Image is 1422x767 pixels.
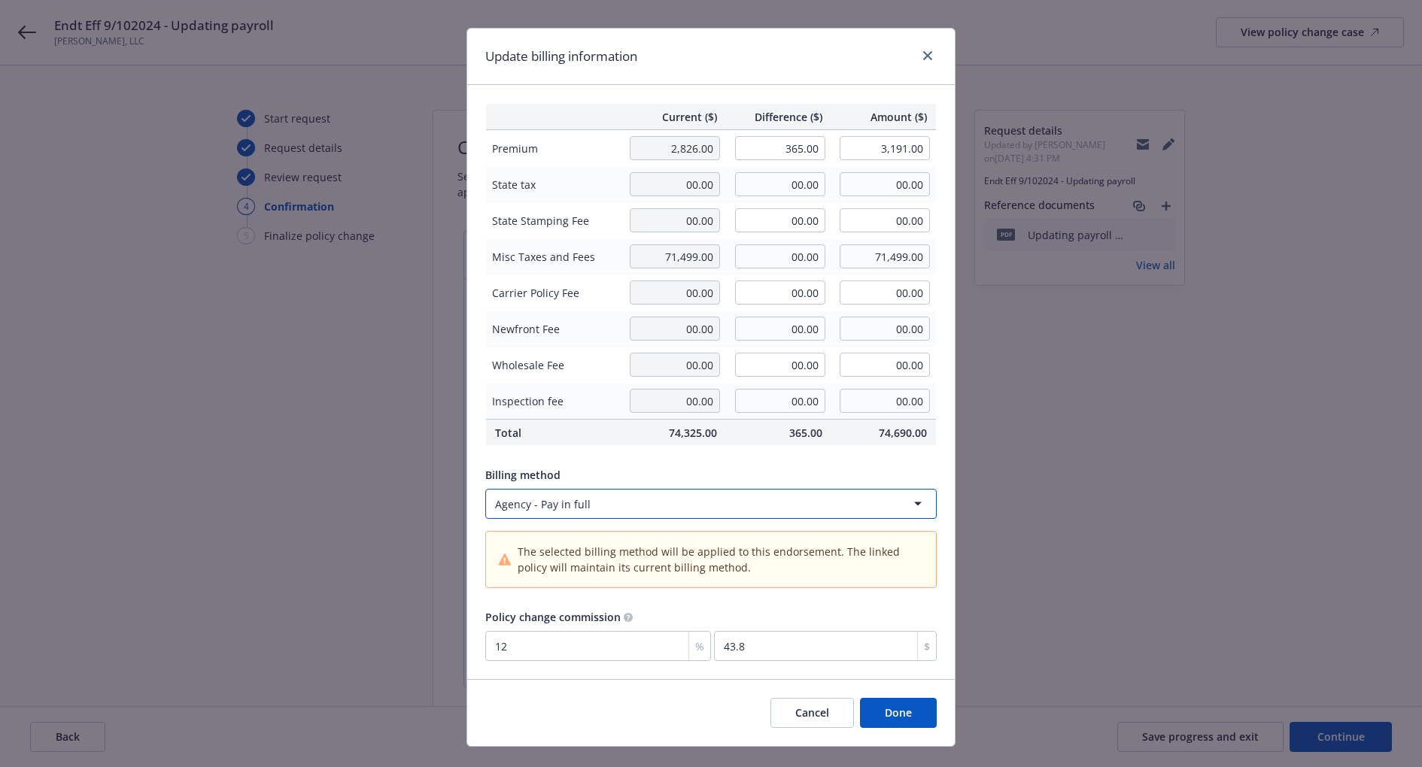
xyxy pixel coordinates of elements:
[492,357,615,373] span: Wholesale Fee
[840,109,928,125] span: Amount ($)
[518,544,924,575] span: The selected billing method will be applied to this endorsement. The linked policy will maintain ...
[495,425,612,441] span: Total
[485,610,621,624] span: Policy change commission
[492,141,615,156] span: Premium
[924,638,930,654] span: $
[630,425,717,441] span: 74,325.00
[492,393,615,409] span: Inspection fee
[485,47,637,66] h1: Update billing information
[630,109,717,125] span: Current ($)
[695,638,704,654] span: %
[860,698,937,728] button: Done
[840,425,928,441] span: 74,690.00
[735,425,822,441] span: 365.00
[492,213,615,229] span: State Stamping Fee
[485,468,561,482] span: Billing method
[492,177,615,193] span: State tax
[919,47,937,65] a: close
[735,109,822,125] span: Difference ($)
[492,249,615,265] span: Misc Taxes and Fees
[770,698,854,728] button: Cancel
[492,285,615,301] span: Carrier Policy Fee
[492,321,615,337] span: Newfront Fee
